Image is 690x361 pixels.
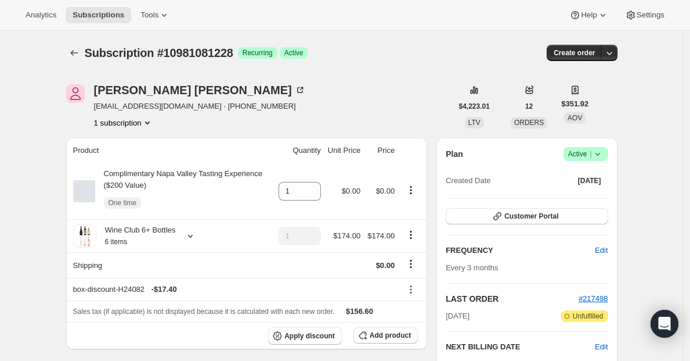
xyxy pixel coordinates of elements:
[353,327,418,344] button: Add product
[109,198,137,208] span: One time
[140,10,158,20] span: Tools
[581,10,597,20] span: Help
[66,84,85,103] span: Janet Fretz-wingrove
[554,48,595,58] span: Create order
[66,252,275,278] th: Shipping
[588,241,615,260] button: Edit
[151,284,177,295] span: - $17.40
[96,224,176,248] div: Wine Club 6+ Bottles
[547,45,602,61] button: Create order
[66,138,275,163] th: Product
[579,293,608,305] button: #217498
[618,7,671,23] button: Settings
[376,261,395,270] span: $0.00
[590,149,591,159] span: |
[346,307,373,316] span: $156.60
[579,294,608,303] a: #217498
[133,7,177,23] button: Tools
[284,331,335,341] span: Apply discount
[364,138,398,163] th: Price
[446,263,498,272] span: Every 3 months
[333,231,360,240] span: $174.00
[284,48,304,58] span: Active
[562,7,615,23] button: Help
[651,310,678,338] div: Open Intercom Messenger
[571,173,608,189] button: [DATE]
[94,101,306,112] span: [EMAIL_ADDRESS][DOMAIN_NAME] · [PHONE_NUMBER]
[66,7,131,23] button: Subscriptions
[85,47,233,59] span: Subscription #10981081228
[561,98,588,110] span: $351.92
[446,245,595,256] h2: FREQUENCY
[268,327,342,345] button: Apply discount
[73,284,395,295] div: box-discount-H24082
[518,98,540,115] button: 12
[446,208,608,224] button: Customer Portal
[376,187,395,195] span: $0.00
[446,148,463,160] h2: Plan
[402,228,420,241] button: Product actions
[514,119,544,127] span: ORDERS
[568,114,582,122] span: AOV
[94,84,306,96] div: [PERSON_NAME] [PERSON_NAME]
[94,117,153,128] button: Product actions
[105,238,128,246] small: 6 items
[275,138,324,163] th: Quantity
[243,48,273,58] span: Recurring
[459,102,490,111] span: $4,223.01
[324,138,364,163] th: Unit Price
[73,10,124,20] span: Subscriptions
[19,7,63,23] button: Analytics
[342,187,361,195] span: $0.00
[595,245,608,256] span: Edit
[26,10,56,20] span: Analytics
[73,308,335,316] span: Sales tax (if applicable) is not displayed because it is calculated with each new order.
[95,168,272,215] div: Complimentary Napa Valley Tasting Experience ($200 Value)
[370,331,411,340] span: Add product
[452,98,497,115] button: $4,223.01
[468,119,481,127] span: LTV
[578,176,601,185] span: [DATE]
[504,212,558,221] span: Customer Portal
[446,293,579,305] h2: LAST ORDER
[595,341,608,353] button: Edit
[568,148,604,160] span: Active
[446,310,469,322] span: [DATE]
[637,10,664,20] span: Settings
[525,102,533,111] span: 12
[402,184,420,196] button: Product actions
[446,341,595,353] h2: NEXT BILLING DATE
[446,175,490,187] span: Created Date
[66,45,82,61] button: Subscriptions
[573,312,604,321] span: Unfulfilled
[367,231,395,240] span: $174.00
[402,258,420,270] button: Shipping actions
